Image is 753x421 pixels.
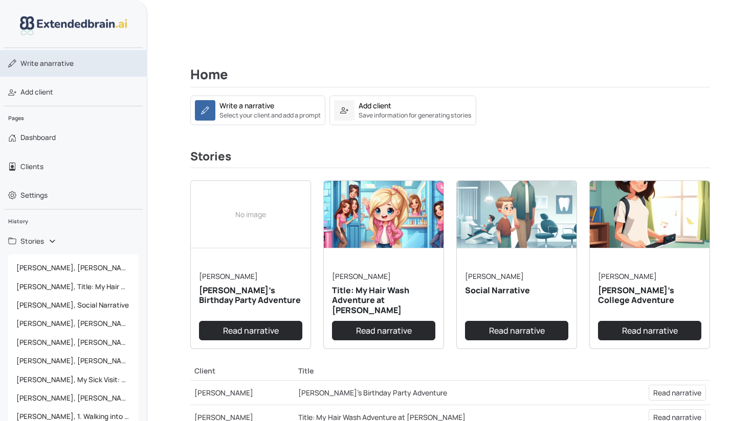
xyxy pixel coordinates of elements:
[332,321,435,340] a: Read narrative
[12,352,135,370] span: [PERSON_NAME], [PERSON_NAME]'s First Day at a [GEOGRAPHIC_DATA]
[8,333,139,352] a: [PERSON_NAME], [PERSON_NAME]’s College Adventure: A Social Story
[20,190,48,200] span: Settings
[457,181,577,248] img: narrative
[359,100,391,111] div: Add client
[359,111,472,120] small: Save information for generating stories
[12,389,135,407] span: [PERSON_NAME], [PERSON_NAME]'s Haircut Adventure at [PERSON_NAME]
[190,104,325,114] a: Write a narrativeSelect your client and add a prompt
[219,111,321,120] small: Select your client and add a prompt
[465,271,524,281] a: [PERSON_NAME]
[190,150,710,168] h3: Stories
[598,271,657,281] a: [PERSON_NAME]
[332,286,435,315] h5: Title: My Hair Wash Adventure at [PERSON_NAME]
[20,16,127,35] img: logo
[8,352,139,370] a: [PERSON_NAME], [PERSON_NAME]'s First Day at a [GEOGRAPHIC_DATA]
[199,321,302,340] a: Read narrative
[298,388,447,397] a: [PERSON_NAME]'s Birthday Party Adventure
[191,181,311,248] div: No image
[199,286,302,305] h5: [PERSON_NAME]'s Birthday Party Adventure
[8,259,139,277] a: [PERSON_NAME], [PERSON_NAME]'s Birthday Party Adventure
[8,314,139,333] a: [PERSON_NAME], [PERSON_NAME]’s College Adventure
[465,286,568,295] h5: Social Narrative
[190,361,294,381] th: Client
[199,271,258,281] a: [PERSON_NAME]
[598,321,701,340] a: Read narrative
[190,67,710,87] h2: Home
[20,58,74,68] span: narrative
[12,277,135,296] span: [PERSON_NAME], Title: My Hair Wash Adventure at [PERSON_NAME]
[590,181,710,248] img: narrative
[20,59,44,68] span: Write a
[649,385,706,401] a: Read narrative
[329,96,476,125] a: Add clientSave information for generating stories
[294,361,608,381] th: Title
[20,132,56,143] span: Dashboard
[598,286,701,305] h5: [PERSON_NAME]’s College Adventure
[20,236,44,246] span: Stories
[12,259,135,277] span: [PERSON_NAME], [PERSON_NAME]'s Birthday Party Adventure
[8,370,139,389] a: [PERSON_NAME], My Sick Visit: Communicating Effectively
[332,271,391,281] a: [PERSON_NAME]
[12,314,135,333] span: [PERSON_NAME], [PERSON_NAME]’s College Adventure
[324,181,444,248] img: narrative
[12,370,135,389] span: [PERSON_NAME], My Sick Visit: Communicating Effectively
[12,333,135,352] span: [PERSON_NAME], [PERSON_NAME]’s College Adventure: A Social Story
[194,388,253,397] a: [PERSON_NAME]
[219,100,274,111] div: Write a narrative
[8,389,139,407] a: [PERSON_NAME], [PERSON_NAME]'s Haircut Adventure at [PERSON_NAME]
[20,161,43,172] span: Clients
[8,277,139,296] a: [PERSON_NAME], Title: My Hair Wash Adventure at [PERSON_NAME]
[329,104,476,114] a: Add clientSave information for generating stories
[190,96,325,125] a: Write a narrativeSelect your client and add a prompt
[465,321,568,340] a: Read narrative
[12,296,135,314] span: [PERSON_NAME], Social Narrative
[8,296,139,314] a: [PERSON_NAME], Social Narrative
[20,87,53,97] span: Add client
